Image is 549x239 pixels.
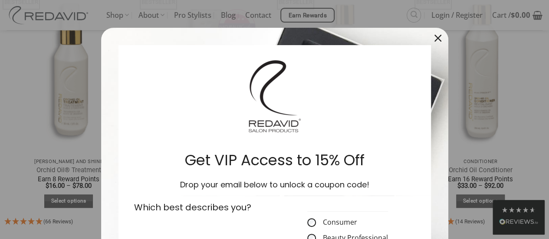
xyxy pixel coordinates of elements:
[427,28,448,49] button: Close
[307,218,388,227] label: Consumer
[134,201,270,214] p: Which best describes you?
[132,180,417,190] h3: Drop your email below to unlock a coupon code!
[307,218,316,227] input: Consumer
[434,35,441,42] svg: close icon
[132,151,417,170] h2: Get VIP Access to 15% Off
